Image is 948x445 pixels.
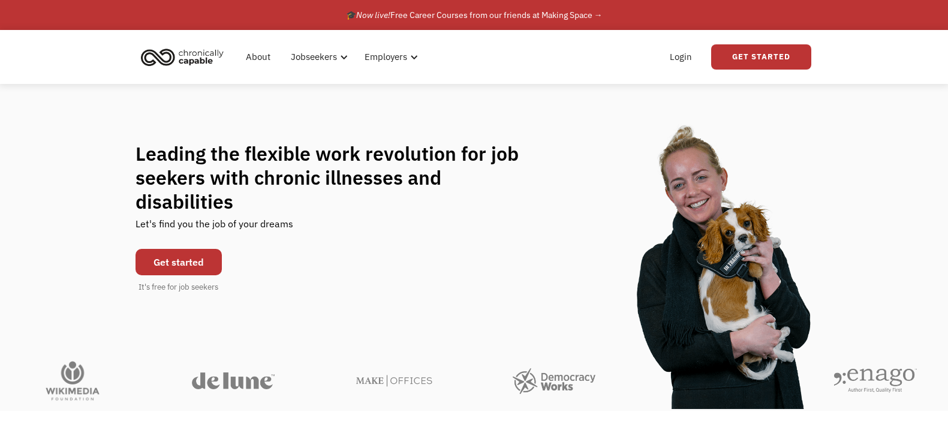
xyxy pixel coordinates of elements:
div: Jobseekers [291,50,337,64]
a: About [239,38,278,76]
div: It's free for job seekers [139,281,218,293]
a: Get Started [711,44,811,70]
em: Now live! [356,10,390,20]
div: Employers [357,38,422,76]
h1: Leading the flexible work revolution for job seekers with chronic illnesses and disabilities [136,142,542,214]
div: Let's find you the job of your dreams [136,214,293,243]
a: Get started [136,249,222,275]
a: home [137,44,233,70]
a: Login [663,38,699,76]
img: Chronically Capable logo [137,44,227,70]
div: 🎓 Free Career Courses from our friends at Making Space → [346,8,603,22]
div: Employers [365,50,407,64]
div: Jobseekers [284,38,351,76]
